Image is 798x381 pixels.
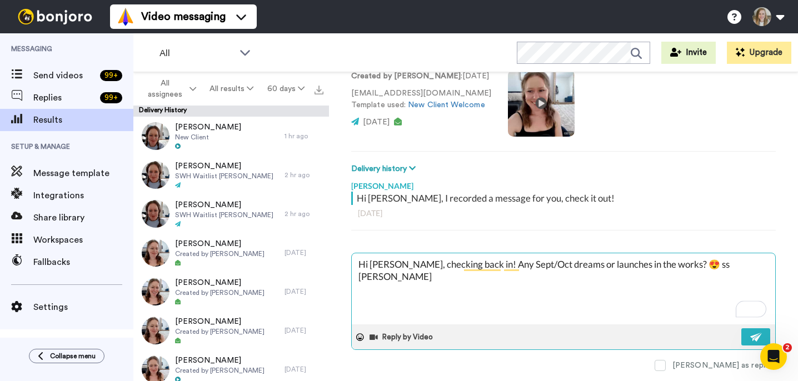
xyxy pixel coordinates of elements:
span: [PERSON_NAME] [175,238,265,249]
img: 23d3f66f-ed96-43f2-9375-da3722845f4d-thumb.jpg [142,161,169,189]
img: a9b340d5-3ee7-44cf-9c0d-d1914ed02eed-thumb.jpg [142,317,169,344]
span: [PERSON_NAME] [175,161,273,172]
a: [PERSON_NAME]SWH Waitlist [PERSON_NAME]2 hr ago [133,156,329,194]
span: All [159,47,234,60]
span: Workspaces [33,233,133,247]
button: Delivery history [351,163,419,175]
a: [PERSON_NAME]Created by [PERSON_NAME][DATE] [133,233,329,272]
div: 2 hr ago [285,171,323,179]
button: All results [203,79,260,99]
button: 60 days [261,79,311,99]
img: 46ac9af9-8e57-4577-b8a1-af64e1e071b1-thumb.jpg [142,200,169,228]
span: 2 [783,343,792,352]
button: Upgrade [727,42,791,64]
span: [DATE] [363,118,390,126]
span: SWH Waitlist [PERSON_NAME] [175,172,273,181]
span: Share library [33,211,133,224]
div: 99 + [100,70,122,81]
span: Created by [PERSON_NAME] [175,288,265,297]
a: [PERSON_NAME]Created by [PERSON_NAME][DATE] [133,311,329,350]
span: SWH Waitlist [PERSON_NAME] [175,210,273,219]
span: [PERSON_NAME] [175,316,265,327]
span: Created by [PERSON_NAME] [175,366,265,375]
img: a42b4277-7497-4fa1-b8bb-f1c4eeecf023-thumb.jpg [142,278,169,305]
button: Export all results that match these filters now. [311,81,327,97]
span: Collapse menu [50,352,96,360]
img: bj-logo-header-white.svg [13,9,97,24]
span: New Client [175,133,241,142]
span: Video messaging [141,9,226,24]
img: send-white.svg [750,333,762,342]
button: Collapse menu [29,349,104,363]
a: New Client Welcome [408,101,485,109]
div: 1 hr ago [285,132,323,141]
iframe: Intercom live chat [760,343,787,370]
p: : [DATE] [351,71,491,82]
button: Invite [661,42,716,64]
span: Results [33,113,133,127]
p: [EMAIL_ADDRESS][DOMAIN_NAME] Template used: [351,88,491,111]
img: 9c5a3581-a83b-41a7-a231-db9acc23f6b6-thumb.jpg [142,122,169,150]
button: Reply by Video [368,329,436,345]
span: Created by [PERSON_NAME] [175,327,265,336]
span: Replies [33,91,96,104]
div: 2 hr ago [285,209,323,218]
textarea: To enrich screen reader interactions, please activate Accessibility in Grammarly extension settings [352,253,775,324]
img: 09135236-9fad-4631-9a24-465caec72807-thumb.jpg [142,239,169,267]
span: [PERSON_NAME] [175,199,273,210]
div: [DATE] [285,326,323,335]
img: export.svg [315,86,323,94]
span: Fallbacks [33,255,133,269]
span: [PERSON_NAME] [175,277,265,288]
div: [PERSON_NAME] [351,175,776,192]
a: [PERSON_NAME]New Client1 hr ago [133,117,329,156]
div: [DATE] [285,365,323,374]
span: Integrations [33,189,133,202]
span: Message template [33,167,133,180]
a: [PERSON_NAME]Created by [PERSON_NAME][DATE] [133,272,329,311]
div: [DATE] [285,248,323,257]
img: vm-color.svg [117,8,134,26]
span: All assignees [142,78,187,100]
span: Settings [33,300,133,314]
div: 99 + [100,92,122,103]
div: [PERSON_NAME] as replied [672,360,776,371]
div: [DATE] [285,287,323,296]
strong: Created by [PERSON_NAME] [351,72,461,80]
span: Send videos [33,69,96,82]
a: [PERSON_NAME]SWH Waitlist [PERSON_NAME]2 hr ago [133,194,329,233]
div: Delivery History [133,106,329,117]
span: Created by [PERSON_NAME] [175,249,265,258]
div: [DATE] [358,208,769,219]
button: All assignees [136,73,203,104]
div: Hi [PERSON_NAME], I recorded a message for you, check it out! [357,192,773,205]
span: [PERSON_NAME] [175,122,241,133]
span: [PERSON_NAME] [175,355,265,366]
